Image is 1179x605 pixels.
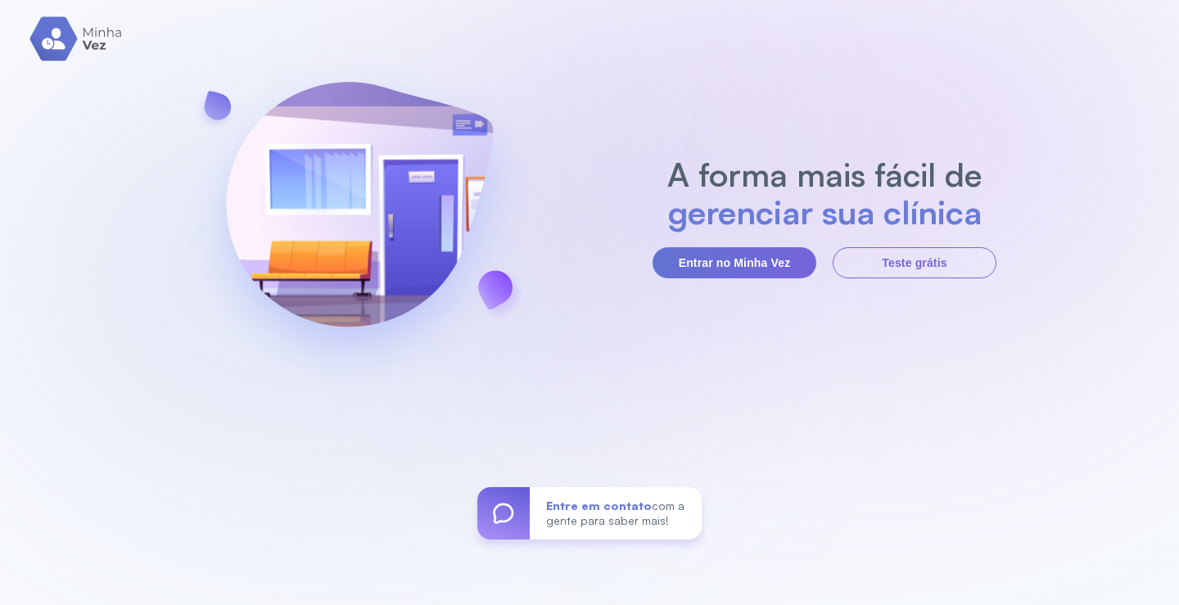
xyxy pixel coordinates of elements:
[477,487,702,540] a: Entre em contatocom a gente para saber mais!
[546,499,652,512] span: Entre em contato
[653,247,816,278] button: Entrar no Minha Vez
[183,38,536,395] img: banner-login.svg
[659,193,991,231] h2: gerenciar sua clínica
[29,16,124,61] img: logo.svg
[659,156,991,193] h2: A forma mais fácil de
[530,487,702,540] div: com a gente para saber mais!
[833,247,996,278] button: Teste grátis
